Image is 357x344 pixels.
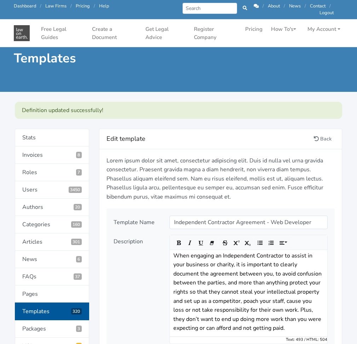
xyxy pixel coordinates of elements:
[311,133,335,144] a: Back
[15,268,89,285] a: FAQs
[14,25,30,41] img: Law On Earth
[286,337,327,343] small: Text: 493 / HTML: 504
[276,237,290,248] button: Paragraph
[15,146,89,164] a: Invoices8
[45,3,67,9] a: Law Firms
[109,216,165,229] div: Template Name
[76,256,82,262] span: 6
[310,3,326,9] a: Contact
[219,237,231,248] button: Strikethrough (CTRL+SHIFT+S)
[99,3,109,9] a: Help
[14,50,174,66] h1: Templates
[206,237,218,248] button: Remove Font Style (CTRL+\)
[143,22,188,44] a: Get Legal Advice
[263,3,264,9] span: /
[15,199,89,216] a: Authors20
[106,133,311,145] h4: Edit template
[15,285,89,303] a: Pages
[89,22,140,44] a: Create a Document
[184,237,196,248] button: Italic (CTRL+I)
[254,237,266,248] button: Unordered list (CTRL+SHIFT+NUM7)
[71,308,82,315] span: 320
[74,204,82,210] span: 20
[109,235,165,344] div: Description
[40,3,41,9] span: /
[15,164,89,181] a: Roles7
[70,3,72,9] span: /
[76,169,82,176] span: 7
[106,156,335,202] p: Lorem ipsum dolor sit amet, consectetur adipiscing elit. Duis id nulla vel urna gravida consectet...
[38,22,86,44] a: Free Legal Guides
[173,251,324,333] p: When engaging an Independent Contractor to assist in your business or charity, it is important to...
[15,303,89,320] a: Templates
[195,237,207,248] button: Underline (CTRL+U)
[183,3,237,14] input: Search
[268,22,299,36] a: How To's
[76,326,82,332] span: 3
[15,320,89,338] a: Packages3
[15,216,89,233] a: Categories160
[76,152,82,158] span: 8
[284,3,285,9] span: /
[265,237,277,248] button: Ordered list (CTRL+SHIFT+NUM8)
[173,237,185,248] button: Bold (CTRL+B)
[15,129,89,146] a: Stats
[15,102,342,119] div: Definition updated successfully!
[242,22,265,36] a: Pricing
[241,237,253,248] button: Subscript
[71,221,82,228] span: 160
[305,3,306,9] span: /
[169,216,328,229] input: Name
[69,187,82,193] span: 3450
[71,239,82,245] span: 301
[14,3,36,9] a: Dashboard
[329,3,331,9] span: /
[74,273,82,280] span: 37
[15,251,89,268] a: News
[76,3,90,9] a: Pricing
[268,3,280,9] a: About
[15,233,89,251] a: Articles
[319,10,334,16] a: Logout
[305,22,343,36] a: My Account
[289,3,301,9] a: News
[230,237,242,248] button: Superscript
[191,22,240,44] a: Register Company
[15,181,89,199] a: Users3450
[94,3,95,9] span: /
